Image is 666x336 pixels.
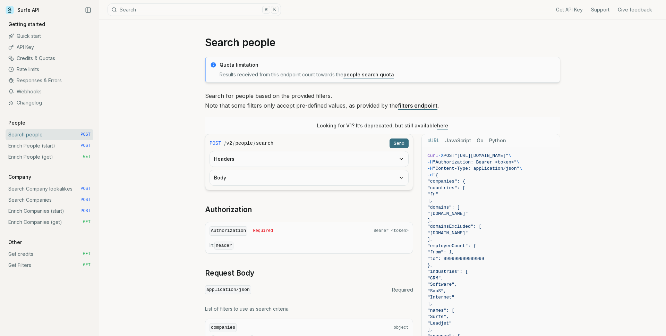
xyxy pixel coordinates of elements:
span: \ [516,160,519,165]
span: POST [444,153,454,158]
span: "Surfe", [427,314,449,319]
button: Search⌘K [108,3,281,16]
a: Search Company lookalikes POST [6,183,93,194]
p: People [6,119,28,126]
p: In: [210,242,409,249]
kbd: K [271,6,279,14]
a: Enrich People (start) POST [6,140,93,151]
p: Looking for V1? It’s deprecated, but still available [317,122,448,129]
span: / [224,140,226,147]
span: ], [427,198,433,203]
p: Getting started [6,21,48,28]
p: Results received from this endpoint count towards the [220,71,556,78]
span: -X [438,153,444,158]
span: ], [427,218,433,223]
span: }, [427,263,433,268]
p: Other [6,239,25,246]
span: -H [427,160,433,165]
a: Authorization [205,205,252,215]
code: Authorization [210,226,247,236]
span: "to": 999999999999999 [427,256,484,261]
span: / [254,140,255,147]
span: POST [80,186,91,192]
span: "employeeCount": { [427,243,476,249]
span: "domainsExcluded": [ [427,224,481,229]
span: POST [80,197,91,203]
button: Headers [210,151,408,167]
a: API Key [6,42,93,53]
a: filters endpoint [398,102,437,109]
code: header [214,242,233,250]
code: people [235,140,253,147]
a: Changelog [6,97,93,108]
span: "industries": [ [427,269,468,274]
span: Required [253,228,273,234]
button: Body [210,170,408,185]
span: GET [83,262,91,268]
button: Send [390,138,409,148]
span: GET [83,154,91,160]
a: Enrich People (get) GET [6,151,93,162]
span: Bearer <token> [374,228,409,234]
span: "domains": [ [427,205,460,210]
a: Get credits GET [6,249,93,260]
code: companies [210,323,237,333]
span: "Leadjet" [427,321,452,326]
span: "fr" [427,192,438,197]
code: v2 [227,140,232,147]
p: List of filters to use as search criteria [205,305,413,312]
span: -H [427,166,433,171]
span: "Internet" [427,295,454,300]
span: ], [427,237,433,242]
span: / [233,140,234,147]
a: Search people POST [6,129,93,140]
button: JavaScript [445,134,471,147]
span: -d [427,173,433,178]
span: \ [509,153,511,158]
span: ], [427,327,433,332]
a: Give feedback [618,6,652,13]
button: Go [477,134,484,147]
p: Quota limitation [220,61,556,68]
span: GET [83,251,91,257]
span: "names": [ [427,308,454,313]
a: Quick start [6,31,93,42]
a: Enrich Companies (get) GET [6,217,93,228]
span: curl [427,153,438,158]
span: "Authorization: Bearer <token>" [433,160,517,165]
a: Credits & Quotas [6,53,93,64]
button: cURL [427,134,439,147]
a: Get Filters GET [6,260,93,271]
span: "[URL][DOMAIN_NAME]" [454,153,509,158]
code: search [256,140,273,147]
a: Rate limits [6,64,93,75]
span: "CRM", [427,276,444,281]
span: POST [210,140,221,147]
a: Responses & Errors [6,75,93,86]
span: "Content-Type: application/json" [433,166,520,171]
span: '{ [433,173,438,178]
a: Get API Key [556,6,583,13]
span: POST [80,208,91,214]
code: application/json [205,285,251,295]
span: "countries": [ [427,185,465,191]
a: Surfe API [6,5,40,15]
a: Webhooks [6,86,93,97]
span: "Software", [427,282,457,287]
span: \ [519,166,522,171]
span: POST [80,143,91,149]
span: ], [427,301,433,306]
span: POST [80,132,91,137]
a: Enrich Companies (start) POST [6,205,93,217]
span: "companies": { [427,179,465,184]
kbd: ⌘ [262,6,270,14]
span: Required [392,286,413,293]
span: "[DOMAIN_NAME]" [427,230,468,236]
span: GET [83,219,91,225]
button: Python [489,134,506,147]
a: people search quota [343,72,394,77]
a: Search Companies POST [6,194,93,205]
span: object [394,325,409,330]
span: "SaaS", [427,288,446,294]
span: "[DOMAIN_NAME]" [427,211,468,216]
